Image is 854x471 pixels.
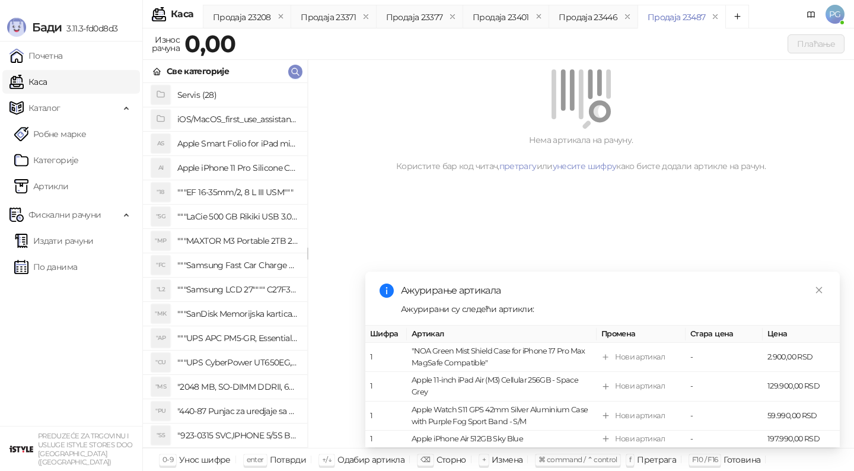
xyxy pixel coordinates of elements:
[151,134,170,153] div: AS
[32,20,62,34] span: Бади
[151,158,170,177] div: AI
[629,455,631,464] span: f
[686,431,763,448] td: -
[499,161,537,171] a: претрагу
[615,381,665,393] div: Нови артикал
[826,5,845,24] span: PG
[273,12,289,22] button: remove
[177,426,298,445] h4: "923-0315 SVC,IPHONE 5/5S BATTERY REMOVAL TRAY Držač za iPhone sa kojim se otvara display
[151,256,170,275] div: "FC
[28,96,60,120] span: Каталог
[407,372,597,401] td: Apple 11-inch iPad Air (M3) Cellular 256GB - Space Grey
[559,11,617,24] div: Продаја 23446
[763,326,840,343] th: Цена
[802,5,821,24] a: Документација
[14,229,94,253] a: Издати рачуни
[149,32,182,56] div: Износ рачуна
[637,452,676,467] div: Претрага
[365,343,407,372] td: 1
[358,12,374,22] button: remove
[177,304,298,323] h4: """SanDisk Memorijska kartica 256GB microSDXC sa SD adapterom SDSQXA1-256G-GN6MA - Extreme PLUS, ...
[28,203,101,227] span: Фискални рачуни
[436,452,466,467] div: Сторно
[177,231,298,250] h4: """MAXTOR M3 Portable 2TB 2.5"""" crni eksterni hard disk HX-M201TCB/GM"""
[322,455,332,464] span: ↑/↓
[615,351,665,363] div: Нови артикал
[167,65,229,78] div: Све категорије
[686,343,763,372] td: -
[553,161,617,171] a: унесите шифру
[162,455,173,464] span: 0-9
[14,148,79,172] a: Категорије
[365,372,407,401] td: 1
[151,353,170,372] div: "CU
[725,5,749,28] button: Add tab
[177,353,298,372] h4: """UPS CyberPower UT650EG, 650VA/360W , line-int., s_uko, desktop"""
[365,402,407,431] td: 1
[365,431,407,448] td: 1
[177,329,298,348] h4: """UPS APC PM5-GR, Essential Surge Arrest,5 utic_nica"""
[597,326,686,343] th: Промена
[686,326,763,343] th: Стара цена
[692,455,718,464] span: F10 / F16
[151,280,170,299] div: "L2
[213,11,271,24] div: Продаја 23208
[177,85,298,104] h4: Servis (28)
[177,134,298,153] h4: Apple Smart Folio for iPad mini (A17 Pro) - Sage
[407,343,597,372] td: "NOA Green Mist Shield Case for iPhone 17 Pro Max MagSafe Compatible"
[177,183,298,202] h4: """EF 16-35mm/2, 8 L III USM"""
[151,402,170,421] div: "PU
[151,207,170,226] div: "5G
[788,34,845,53] button: Плаћање
[177,377,298,396] h4: "2048 MB, SO-DIMM DDRII, 667 MHz, Napajanje 1,8 0,1 V, Latencija CL5"
[620,12,635,22] button: remove
[247,455,264,464] span: enter
[492,452,522,467] div: Измена
[686,402,763,431] td: -
[151,377,170,396] div: "MS
[14,122,86,146] a: Робне марке
[365,326,407,343] th: Шифра
[407,402,597,431] td: Apple Watch S11 GPS 42mm Silver Aluminium Case with Purple Fog Sport Band - S/M
[143,83,307,448] div: grid
[724,452,760,467] div: Готовина
[177,280,298,299] h4: """Samsung LCD 27"""" C27F390FHUXEN"""
[615,433,665,445] div: Нови артикал
[337,452,404,467] div: Одабир артикла
[9,70,47,94] a: Каса
[177,402,298,421] h4: "440-87 Punjac za uredjaje sa micro USB portom 4/1, Stand."
[763,343,840,372] td: 2.900,00 RSD
[812,284,826,297] a: Close
[815,286,823,294] span: close
[401,284,826,298] div: Ажурирање артикала
[151,231,170,250] div: "MP
[9,44,63,68] a: Почетна
[184,29,235,58] strong: 0,00
[473,11,529,24] div: Продаја 23401
[14,174,69,198] a: ArtikliАртикли
[538,455,617,464] span: ⌘ command / ⌃ control
[648,11,706,24] div: Продаја 23487
[763,372,840,401] td: 129.900,00 RSD
[407,326,597,343] th: Артикал
[270,452,307,467] div: Потврди
[177,256,298,275] h4: """Samsung Fast Car Charge Adapter, brzi auto punja_, boja crna"""
[708,12,723,22] button: remove
[62,23,117,34] span: 3.11.3-fd0d8d3
[763,402,840,431] td: 59.990,00 RSD
[482,455,486,464] span: +
[14,255,77,279] a: По данима
[179,452,231,467] div: Унос шифре
[420,455,430,464] span: ⌫
[151,426,170,445] div: "S5
[151,329,170,348] div: "AP
[7,18,26,37] img: Logo
[686,372,763,401] td: -
[445,12,460,22] button: remove
[380,284,394,298] span: info-circle
[407,431,597,448] td: Apple iPhone Air 512GB Sky Blue
[322,133,840,173] div: Нема артикала на рачуну. Користите бар код читач, или како бисте додали артикле на рачун.
[151,183,170,202] div: "18
[151,304,170,323] div: "MK
[401,303,826,316] div: Ажурирани су следећи артикли:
